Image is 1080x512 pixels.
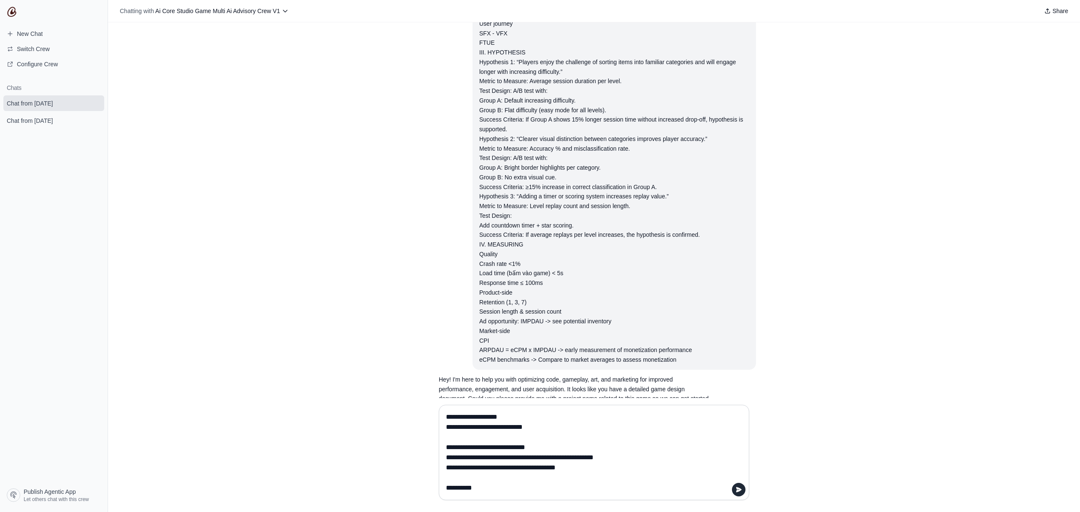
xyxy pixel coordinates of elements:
[7,7,17,17] img: CrewAI Logo
[1041,5,1072,17] button: Share
[3,27,104,41] a: New Chat
[17,30,43,38] span: New Chat
[17,60,58,68] span: Configure Crew
[1053,7,1068,15] span: Share
[3,113,104,128] a: Chat from [DATE]
[17,45,50,53] span: Switch Crew
[24,496,89,503] span: Let others chat with this crew
[439,375,709,413] p: Hey! I'm here to help you with optimizing code, gameplay, art, and marketing for improved perform...
[7,99,53,108] span: Chat from [DATE]
[479,29,749,38] div: SFX - VFX
[3,485,104,505] a: Publish Agentic App Let others chat with this crew
[7,116,53,125] span: Chat from [DATE]
[3,42,104,56] button: Switch Crew
[120,7,154,15] span: Chatting with
[3,95,104,111] a: Chat from [DATE]
[3,57,104,71] a: Configure Crew
[155,8,280,14] span: Ai Core Studio Game Multi Ai Advisory Crew V1
[24,488,76,496] span: Publish Agentic App
[116,5,292,17] button: Chatting with Ai Core Studio Game Multi Ai Advisory Crew V1
[432,370,715,418] section: Response
[479,38,749,365] div: FTUE III. HYPOTHESIS Hypothesis 1: “Players enjoy the challenge of sorting items into familiar ca...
